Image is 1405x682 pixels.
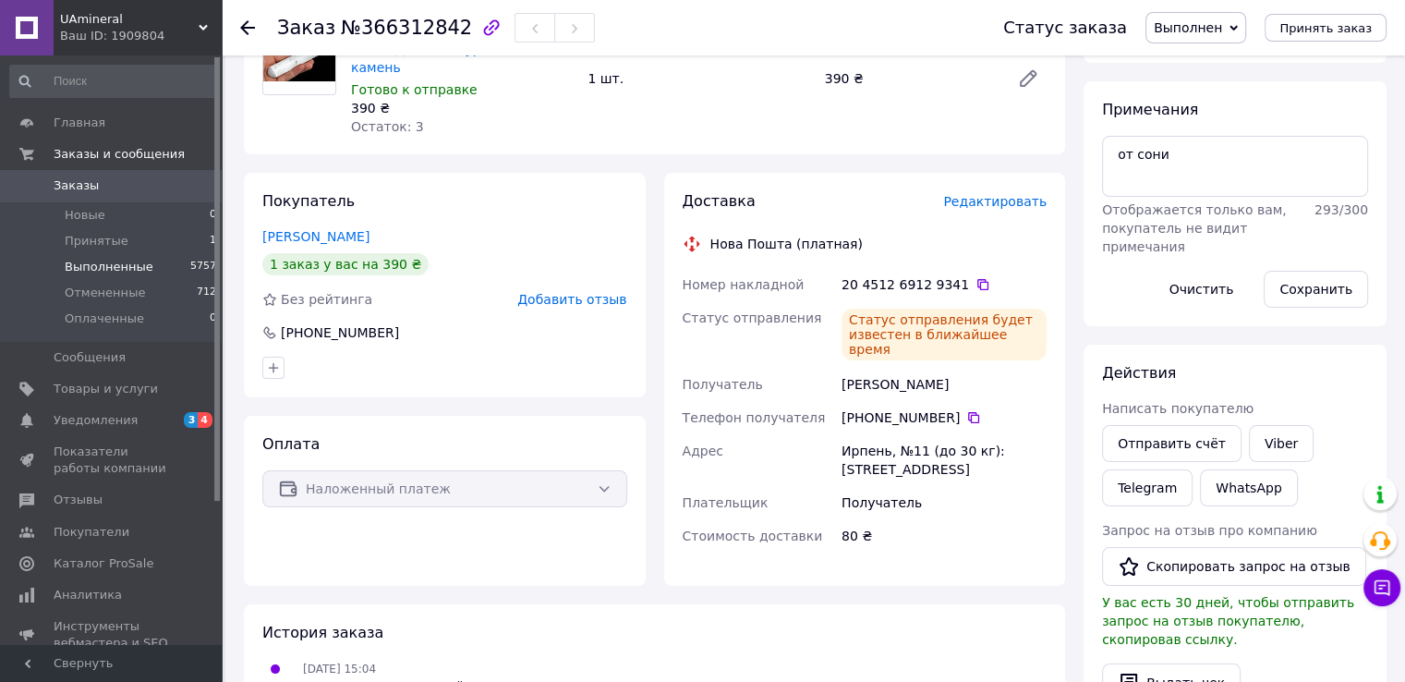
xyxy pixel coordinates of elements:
span: Получатель [683,377,763,392]
textarea: от сони [1102,136,1368,197]
span: Принять заказ [1279,21,1372,35]
button: Скопировать запрос на отзыв [1102,547,1366,586]
span: [DATE] 15:04 [303,663,376,676]
span: 0 [210,311,216,327]
span: Покупатель [262,192,355,210]
div: Вернуться назад [240,18,255,37]
a: [PERSON_NAME] [262,229,369,244]
span: Выполнен [1154,20,1222,35]
span: UAmineral [60,11,199,28]
span: Отображается только вам, покупатель не видит примечания [1102,202,1287,254]
span: Запрос на отзыв про компанию [1102,523,1317,538]
span: Телефон получателя [683,410,826,425]
span: Оплаченные [65,311,144,327]
span: 4 [198,412,212,428]
div: [PERSON_NAME] [838,368,1050,401]
span: 293 / 300 [1314,202,1368,217]
div: Ирпень, №11 (до 30 кг): [STREET_ADDRESS] [838,434,1050,486]
span: Новые [65,207,105,224]
span: Каталог ProSale [54,555,153,572]
span: №366312842 [341,17,472,39]
a: Viber [1249,425,1314,462]
span: История заказа [262,624,383,641]
span: Заказы и сообщения [54,146,185,163]
span: Принятые [65,233,128,250]
div: Ваш ID: 1909804 [60,28,222,44]
div: [PHONE_NUMBER] [279,323,401,342]
span: Покупатели [54,524,129,541]
span: Заказы [54,177,99,194]
div: Нова Пошта (платная) [706,235,867,253]
span: Редактировать [943,194,1047,209]
span: Без рейтинга [281,292,372,307]
span: Оплата [262,435,320,453]
span: 712 [197,285,216,301]
a: СЕЛЕНИТ МАССАЖНЫЙ КАРАНДАШ - натуральный камень [351,23,532,75]
span: Сообщения [54,349,126,366]
span: Выполненные [65,259,153,275]
span: Действия [1102,364,1176,382]
span: Инструменты вебмастера и SEO [54,618,171,652]
div: 1 шт. [580,66,817,91]
button: Принять заказ [1265,14,1387,42]
span: Примечания [1102,101,1198,118]
span: Заказ [277,17,335,39]
span: Готово к отправке [351,82,478,97]
span: Уведомления [54,412,138,429]
span: У вас есть 30 дней, чтобы отправить запрос на отзыв покупателю, скопировав ссылку. [1102,595,1354,647]
span: Плательщик [683,495,769,510]
div: 390 ₴ [818,66,1002,91]
span: Доставка [683,192,756,210]
div: 390 ₴ [351,99,573,117]
span: Адрес [683,444,723,458]
span: Аналитика [54,587,122,603]
button: Чат с покупателем [1363,569,1400,606]
span: Товары и услуги [54,381,158,397]
div: 1 заказ у вас на 390 ₴ [262,253,429,275]
button: Очистить [1154,271,1250,308]
span: Остаток: 3 [351,119,424,134]
span: Написать покупателю [1102,401,1254,416]
span: Добавить отзыв [517,292,626,307]
button: Сохранить [1264,271,1368,308]
a: Telegram [1102,469,1193,506]
div: 20 4512 6912 9341 [842,275,1047,294]
span: Стоимость доставки [683,529,823,543]
span: 5757 [190,259,216,275]
div: Получатель [838,486,1050,519]
span: Отзывы [54,492,103,508]
span: Номер накладной [683,277,805,292]
span: Показатели работы компании [54,444,171,477]
span: Отмененные [65,285,145,301]
input: Поиск [9,65,218,98]
div: [PHONE_NUMBER] [842,408,1047,427]
div: Статус заказа [1003,18,1127,37]
div: Статус отправления будет известен в ближайшее время [842,309,1047,360]
button: Отправить счёт [1102,425,1241,462]
span: Главная [54,115,105,131]
span: 0 [210,207,216,224]
img: СЕЛЕНИТ МАССАЖНЫЙ КАРАНДАШ - натуральный камень [263,35,335,81]
a: WhatsApp [1200,469,1297,506]
span: 3 [184,412,199,428]
span: 1 [210,233,216,250]
a: Редактировать [1010,60,1047,97]
div: 80 ₴ [838,519,1050,553]
span: Статус отправления [683,311,822,325]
